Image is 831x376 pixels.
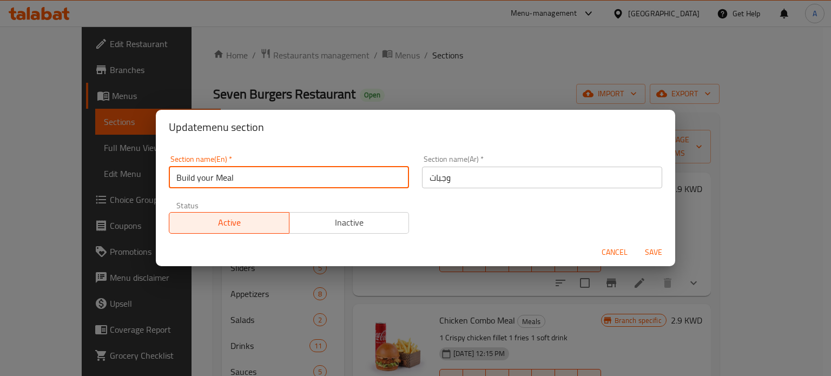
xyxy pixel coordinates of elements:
input: Please enter section name(en) [169,167,409,188]
span: Save [641,246,667,259]
h2: Update menu section [169,118,662,136]
button: Save [636,242,671,262]
span: Inactive [294,215,405,230]
input: Please enter section name(ar) [422,167,662,188]
span: Cancel [602,246,628,259]
button: Active [169,212,289,234]
button: Cancel [597,242,632,262]
span: Active [174,215,285,230]
button: Inactive [289,212,410,234]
